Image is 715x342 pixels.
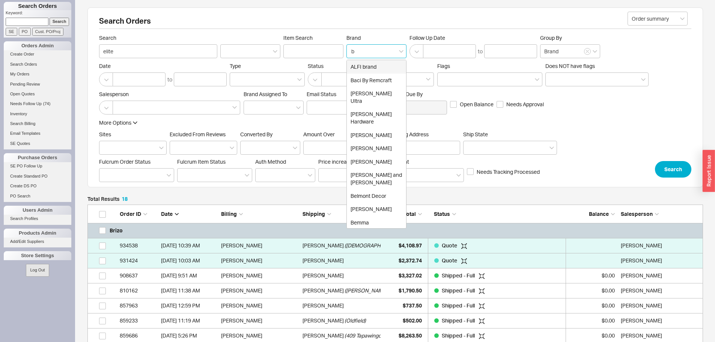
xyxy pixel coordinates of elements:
[347,155,406,169] div: [PERSON_NAME]
[4,140,71,148] a: SE Quotes
[347,216,406,229] div: Bemma
[460,101,494,108] span: Open Balance
[221,283,299,298] div: [PERSON_NAME]
[680,17,685,20] svg: open menu
[161,238,217,253] div: 8/18/25 10:39 AM
[467,143,473,152] input: Ship State
[399,332,422,339] span: $8,263.50
[303,268,344,283] div: [PERSON_NAME]
[442,302,476,309] span: Shipped - Full
[347,60,406,74] div: ALFI brand
[540,35,562,41] span: Group By
[4,41,71,50] div: Orders Admin
[589,211,609,217] span: Balance
[549,75,555,84] input: Does NOT have flags
[478,48,483,55] div: to
[366,141,460,155] input: Shipping or Billing Address
[442,272,476,279] span: Shipped - Full
[346,35,361,41] span: Brand
[221,238,299,253] div: [PERSON_NAME]
[303,131,363,138] span: Amount Over
[221,313,299,328] div: [PERSON_NAME]
[345,283,389,298] span: ( [PERSON_NAME] )
[621,210,699,218] div: Salesperson
[255,158,286,165] span: Auth Method
[621,283,699,298] div: David Fogel
[50,18,69,26] input: Search
[120,238,157,253] div: 934538
[303,253,344,268] div: [PERSON_NAME]
[403,302,422,309] span: $737.50
[99,158,151,165] span: Fulcrum Order Status
[621,253,699,268] div: Esther Werzberger
[4,2,71,10] h1: Search Orders
[4,90,71,98] a: Open Quotes
[221,268,299,283] div: [PERSON_NAME]
[4,229,71,238] div: Products Admin
[161,210,217,218] div: Date
[347,168,406,189] div: [PERSON_NAME] and [PERSON_NAME]
[103,143,108,152] input: Sites
[221,210,299,218] div: Billing
[120,210,157,218] div: Order ID
[10,82,40,86] span: Pending Review
[161,298,217,313] div: 4/20/23 12:59 PM
[4,60,71,68] a: Search Orders
[303,210,381,218] div: Shipping
[664,165,682,174] span: Search
[437,63,450,69] span: Flags
[456,174,461,177] svg: open menu
[345,238,404,253] span: ( [DEMOGRAPHIC_DATA] )
[283,35,343,41] span: Item Search
[296,106,301,109] svg: open menu
[4,206,71,215] div: Users Admin
[87,268,703,283] a: 908637[DATE] 9:51 AM[PERSON_NAME][PERSON_NAME]$3,327.02Shipped - Full $0.00[PERSON_NAME]
[347,202,406,216] div: [PERSON_NAME]
[4,192,71,200] a: PO Search
[570,210,615,218] div: Balance
[99,35,217,41] span: Search
[347,128,406,142] div: [PERSON_NAME]
[308,63,434,69] span: Status
[99,63,227,69] span: Date
[318,158,386,165] span: Price increase before
[161,253,217,268] div: 7/31/25 10:03 AM
[621,268,699,283] div: Esther Werzberger
[293,146,297,149] svg: open menu
[628,12,688,26] input: Select...
[303,298,344,313] div: [PERSON_NAME]
[570,283,615,298] div: $0.00
[497,101,503,108] input: Needs Approval
[221,211,237,217] span: Billing
[103,171,108,179] input: Fulcrum Order Status
[347,74,406,87] div: Baci By Remcraft
[303,283,344,298] div: [PERSON_NAME]
[167,76,172,83] div: to
[347,189,406,203] div: Belmont Decor
[4,251,71,260] div: Store Settings
[259,171,265,179] input: Auth Method
[621,238,699,253] div: Esther Werzberger
[463,131,488,137] span: Ship State
[230,63,241,69] span: Type
[32,28,63,36] input: Cust. PO/Proj
[347,107,406,128] div: [PERSON_NAME] Hardware
[6,10,71,18] p: Keyword:
[347,142,406,155] div: [PERSON_NAME]
[120,313,157,328] div: 859233
[240,131,272,137] span: Converted By
[379,91,447,98] span: Leadtimes Due By
[4,50,71,58] a: Create Order
[177,158,226,165] span: Fulcrum Item Status
[403,211,416,217] span: Total
[99,17,691,29] h2: Search Orders
[4,172,71,180] a: Create Standard PO
[442,257,458,264] span: Quote
[26,264,49,276] button: Log Out
[4,120,71,128] a: Search Billing
[4,80,71,88] a: Pending Review
[442,242,458,249] span: Quote
[43,101,51,106] span: ( 74 )
[303,313,344,328] div: [PERSON_NAME]
[161,313,217,328] div: 9/15/22 11:19 AM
